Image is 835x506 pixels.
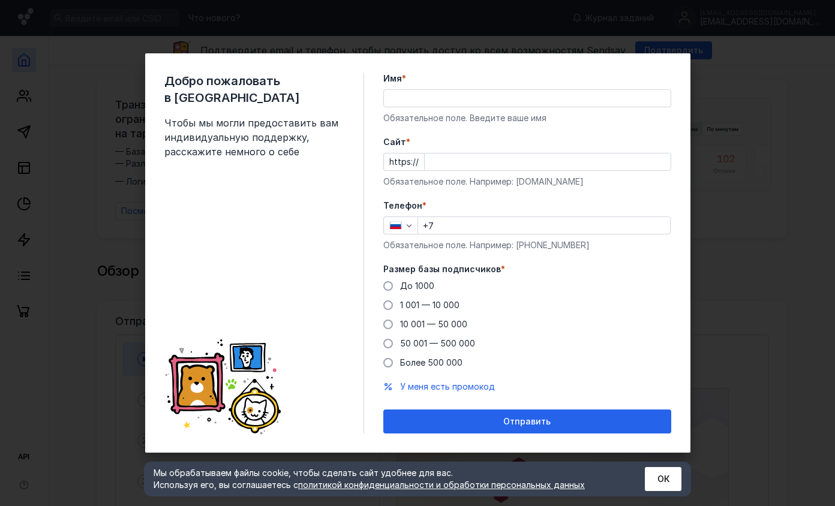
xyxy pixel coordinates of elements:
button: Отправить [383,409,671,433]
span: У меня есть промокод [400,381,495,391]
div: Обязательное поле. Например: [PHONE_NUMBER] [383,239,671,251]
span: Чтобы мы могли предоставить вам индивидуальную поддержку, расскажите немного о себе [164,116,344,159]
span: 1 001 — 10 000 [400,300,459,310]
button: У меня есть промокод [400,381,495,393]
div: Обязательное поле. Например: [DOMAIN_NAME] [383,176,671,188]
span: Добро пожаловать в [GEOGRAPHIC_DATA] [164,73,344,106]
a: политикой конфиденциальности и обработки персональных данных [298,480,585,490]
button: ОК [645,467,681,491]
span: До 1000 [400,281,434,291]
span: Телефон [383,200,422,212]
span: Размер базы подписчиков [383,263,501,275]
div: Мы обрабатываем файлы cookie, чтобы сделать сайт удобнее для вас. Используя его, вы соглашаетесь c [154,467,615,491]
span: Имя [383,73,402,85]
span: Более 500 000 [400,357,462,368]
div: Обязательное поле. Введите ваше имя [383,112,671,124]
span: Отправить [503,417,551,427]
span: Cайт [383,136,406,148]
span: 50 001 — 500 000 [400,338,475,348]
span: 10 001 — 50 000 [400,319,467,329]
